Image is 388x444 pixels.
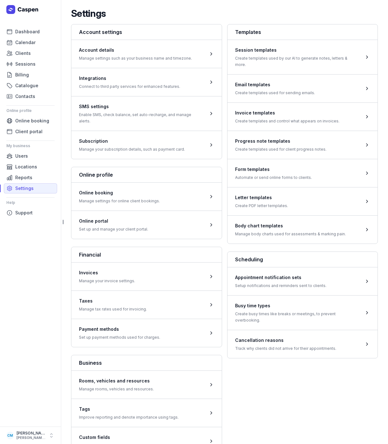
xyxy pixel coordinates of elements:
[79,189,160,197] p: Online booking
[79,359,214,367] h3: Business
[15,174,32,181] span: Reports
[15,39,36,46] span: Calendar
[79,251,214,258] h3: Financial
[235,166,312,173] p: Form templates
[79,269,135,277] p: Invoices
[79,28,214,36] h3: Account settings
[16,431,46,436] div: [PERSON_NAME]
[235,194,288,201] p: Letter templates
[79,405,179,413] p: Tags
[79,297,147,305] p: Taxes
[79,434,137,441] p: Custom fields
[235,336,336,344] p: Cancellation reasons
[15,28,40,36] span: Dashboard
[235,109,339,117] p: Invoice templates
[235,222,346,230] p: Body chart templates
[15,185,34,192] span: Settings
[15,71,29,79] span: Billing
[79,217,148,225] p: Online portal
[7,432,13,439] span: CM
[235,274,326,281] p: Appointment notification sets
[79,137,185,145] p: Subscription
[79,103,200,110] p: SMS settings
[15,128,43,135] span: Client portal
[79,325,160,333] p: Payment methods
[79,75,180,82] p: Integrations
[15,49,31,57] span: Clients
[6,198,55,208] div: Help
[16,436,46,440] div: [PERSON_NAME][EMAIL_ADDRESS][DOMAIN_NAME][PERSON_NAME]
[15,152,28,160] span: Users
[79,46,192,54] p: Account details
[6,106,55,116] div: Online profile
[79,171,214,179] h3: Online profile
[235,256,370,263] h3: Scheduling
[15,82,38,89] span: Catalogue
[71,8,106,19] h2: Settings
[6,141,55,151] div: My business
[15,60,36,68] span: Sessions
[235,81,315,88] p: Email templates
[235,28,370,36] h3: Templates
[79,377,154,385] p: Rooms, vehicles and resources
[15,163,37,171] span: Locations
[15,209,33,217] span: Support
[15,117,49,125] span: Online booking
[235,137,326,145] p: Progress note templates
[235,302,356,310] p: Busy time types
[15,93,35,100] span: Contacts
[235,46,356,54] p: Session templates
